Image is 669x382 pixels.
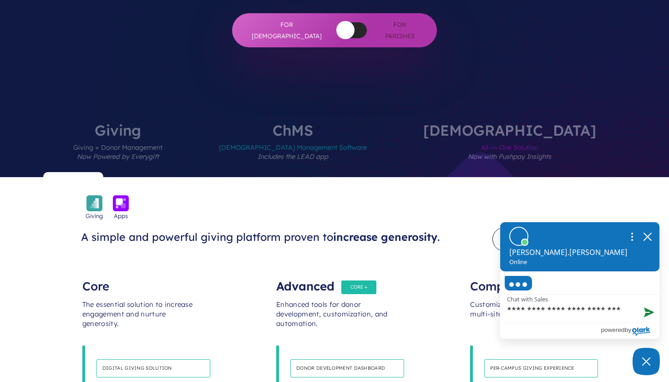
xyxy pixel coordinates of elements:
div: Customized solutions for large and multi-site [DEMOGRAPHIC_DATA]. [470,291,587,346]
em: Now Powered by Everygift [77,153,159,161]
a: Powered by Olark [601,323,659,339]
button: Close Chatbox [633,348,660,375]
span: [DEMOGRAPHIC_DATA] Management Software [219,138,367,177]
div: Enhanced tools for donor development, customization, and automation. [276,291,393,346]
label: [DEMOGRAPHIC_DATA] [396,123,623,177]
div: Advanced [276,273,393,291]
span: increase generosity [333,230,437,244]
em: Now with Pushpay Insights [468,153,551,161]
span: Apps [114,211,128,220]
em: Includes the LEAD app [258,153,328,161]
p: [PERSON_NAME].[PERSON_NAME] [509,247,628,258]
div: Complete [470,273,587,291]
h3: A simple and powerful giving platform proven to . [81,230,449,244]
p: Online [509,258,628,266]
img: icon_giving-bckgrnd-600x600-1.png [86,195,102,211]
img: icon_apps-bckgrnd-600x600-1.png [113,195,129,211]
div: The essential solution to increase engagement and nurture generosity. [82,291,199,346]
span: All-in-One Solution [423,138,596,177]
button: Send message [637,302,659,323]
span: Giving [86,211,103,220]
h4: Donor development dashboard [290,359,404,378]
span: by [625,324,631,336]
div: Core [82,273,199,291]
button: close chatbox [640,230,655,243]
div: olark chatbox [500,222,660,339]
label: Chat with Sales [507,295,548,302]
span: powered [601,324,624,336]
button: Open chat options menu [624,229,640,244]
a: Tour Key Features > [492,227,588,251]
h4: Digital giving solution [96,359,210,378]
label: Giving [46,123,190,177]
span: For Parishes [380,19,419,41]
span: For [DEMOGRAPHIC_DATA] [250,19,323,41]
span: Giving + Donor Management [73,138,162,177]
div: chat [500,271,659,294]
label: ChMS [192,123,394,177]
h4: Per-Campus giving experience [484,359,598,378]
svg: three dots moving up and down to indicate typing [509,280,527,287]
